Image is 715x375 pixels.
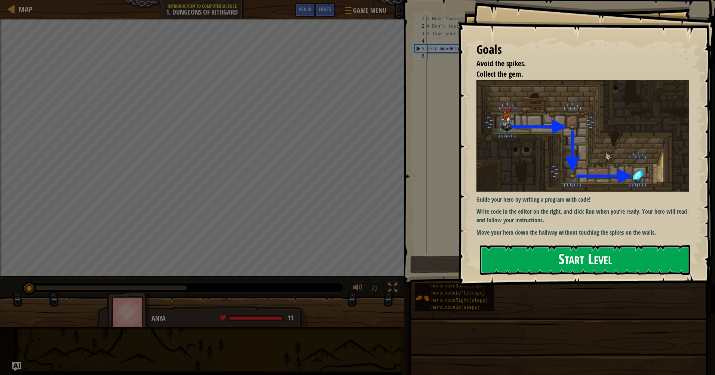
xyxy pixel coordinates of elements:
[476,207,694,225] p: Write code in the editor on the right, and click Run when you’re ready. Your hero will read it an...
[369,281,382,296] button: ♫
[288,313,294,323] span: 11
[476,58,526,68] span: Avoid the spikes.
[431,298,488,303] span: hero.moveRight(steps)
[414,37,427,45] div: 4
[414,15,427,22] div: 1
[476,69,523,79] span: Collect the gem.
[19,4,33,14] span: Map
[410,256,703,273] button: Run
[476,228,694,237] p: Move your hero down the hallway without touching the spikes on the walls.
[350,281,365,296] button: Adjust volume
[12,362,21,371] button: Ask AI
[414,22,427,30] div: 2
[15,4,33,14] a: Map
[431,291,485,296] span: hero.moveLeft(steps)
[431,305,480,310] span: hero.moveUp(steps)
[415,291,429,305] img: portrait.png
[385,281,400,296] button: Toggle fullscreen
[467,58,687,69] li: Avoid the spikes.
[220,315,294,321] div: health: 11 / 11
[414,52,427,60] div: 6
[476,80,694,192] img: Dungeons of kithgard
[414,30,427,37] div: 3
[295,3,315,17] button: Ask AI
[299,6,312,13] span: Ask AI
[476,41,689,58] div: Goals
[431,284,485,289] span: hero.moveDown(steps)
[480,245,690,275] button: Start Level
[371,282,378,293] span: ♫
[107,291,150,333] img: thang_avatar_frame.png
[476,195,694,204] p: Guide your hero by writing a program with code!
[415,45,427,52] div: 5
[467,69,687,80] li: Collect the gem.
[151,314,299,323] div: Anya
[353,6,386,15] span: Game Menu
[339,3,391,21] button: Game Menu
[319,6,331,13] span: Hints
